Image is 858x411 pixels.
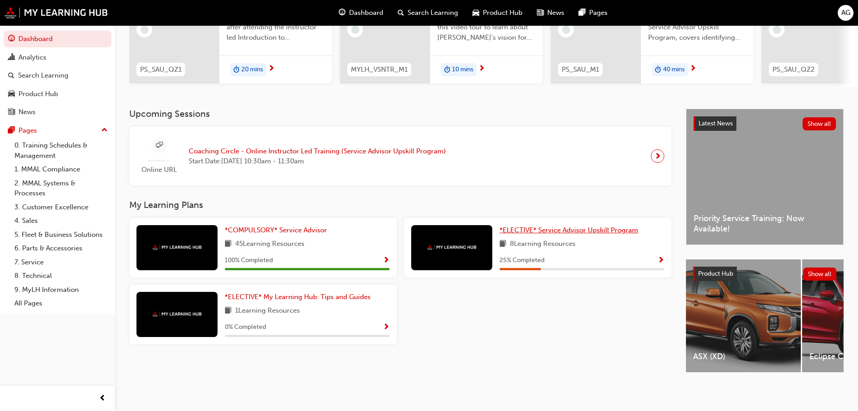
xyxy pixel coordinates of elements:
span: Online URL [136,165,182,175]
button: Show all [803,117,836,130]
a: pages-iconPages [572,4,615,22]
span: sessionType_ONLINE_URL-icon [156,140,163,151]
img: mmal [152,311,202,317]
div: Pages [18,125,37,136]
div: Search Learning [18,70,68,81]
a: Latest NewsShow all [694,116,836,131]
a: 5. Fleet & Business Solutions [11,228,111,242]
span: pages-icon [579,7,586,18]
a: 9. MyLH Information [11,283,111,297]
a: *ELECTIVE* My Learning Hub: Tips and Guides [225,292,374,302]
span: 40 mins [663,65,685,75]
span: Product Hub [483,8,522,18]
span: *COMPULSORY* Service Advisor [225,226,327,234]
a: guage-iconDashboard [331,4,390,22]
span: book-icon [225,239,232,250]
div: Analytics [18,52,46,63]
img: mmal [427,245,477,250]
span: news-icon [537,7,544,18]
span: PS_SAU_QZ1 [140,65,182,75]
span: 8 Learning Resources [510,239,576,250]
span: 1 Learning Resources [235,305,300,317]
span: 10 mins [452,65,473,75]
span: Dashboard [349,8,383,18]
a: Online URLCoaching Circle - Online Instructor Led Training (Service Advisor Upskill Program)Start... [136,134,664,179]
a: 4. Sales [11,214,111,228]
span: Search Learning [408,8,458,18]
a: 6. Parts & Accessories [11,241,111,255]
span: up-icon [101,125,108,136]
img: mmal [152,245,202,250]
span: prev-icon [99,393,106,404]
a: News [4,104,111,120]
span: 0 % Completed [225,322,266,332]
span: book-icon [225,305,232,317]
a: 2. MMAL Systems & Processes [11,176,111,200]
span: Coaching Circle - Online Instructor Led Training (Service Advisor Upskill Program) [189,146,446,157]
span: Show Progress [383,323,390,332]
a: search-iconSearch Learning [390,4,465,22]
span: next-icon [268,65,275,73]
a: Product Hub [4,86,111,102]
span: Latest News [699,120,733,127]
a: All Pages [11,296,111,310]
span: learningRecordVerb_NONE-icon [773,26,781,34]
span: 45 Learning Resources [235,239,304,250]
button: AG [838,5,853,21]
h3: My Learning Plans [129,200,672,210]
span: Start Date: [DATE] 10:30am - 11:30am [189,156,446,166]
span: Product Hub [698,270,733,277]
span: search-icon [398,7,404,18]
a: 7. Service [11,255,111,269]
span: learningRecordVerb_NONE-icon [141,26,149,34]
span: guage-icon [339,7,345,18]
a: Dashboard [4,31,111,47]
span: news-icon [8,108,15,116]
span: duration-icon [233,64,240,76]
span: 20 mins [241,65,263,75]
div: Product Hub [18,89,58,99]
span: car-icon [8,90,15,98]
span: PS_SAU_QZ2 [772,65,815,75]
button: Pages [4,122,111,139]
div: News [18,107,36,117]
span: book-icon [499,239,506,250]
span: PS_SAU_M1 [562,65,599,75]
span: next-icon [478,65,485,73]
button: Show Progress [383,322,390,333]
span: duration-icon [444,64,450,76]
a: 0. Training Schedules & Management [11,139,111,162]
a: 3. Customer Excellence [11,200,111,214]
span: *ELECTIVE* My Learning Hub: Tips and Guides [225,293,371,301]
span: MYLH_VSNTR_M1 [351,65,408,75]
span: next-icon [654,150,661,162]
span: pages-icon [8,127,15,135]
span: learningRecordVerb_NONE-icon [562,26,570,34]
span: 25 % Completed [499,255,545,266]
span: learningRecordVerb_NONE-icon [351,26,359,34]
button: Show Progress [658,255,664,266]
a: Latest NewsShow allPriority Service Training: Now Available! [686,109,844,245]
a: 1. MMAL Compliance [11,162,111,176]
span: duration-icon [655,64,661,76]
a: ASX (XD) [686,259,801,372]
span: Priority Service Training: Now Available! [694,213,836,234]
h3: Upcoming Sessions [129,109,672,119]
span: 100 % Completed [225,255,273,266]
span: *ELECTIVE* Service Advisor Upskill Program [499,226,638,234]
span: Show Progress [383,257,390,265]
span: ASX (XD) [693,351,794,362]
span: guage-icon [8,35,15,43]
a: *ELECTIVE* Service Advisor Upskill Program [499,225,642,236]
button: Show all [803,268,837,281]
span: News [547,8,564,18]
span: Complete this assessment quiz after attending the instructor led Introduction to Management sessi... [227,12,325,43]
img: mmal [5,7,108,18]
span: car-icon [472,7,479,18]
a: news-iconNews [530,4,572,22]
button: Show Progress [383,255,390,266]
button: DashboardAnalyticsSearch LearningProduct HubNews [4,29,111,122]
a: car-iconProduct Hub [465,4,530,22]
